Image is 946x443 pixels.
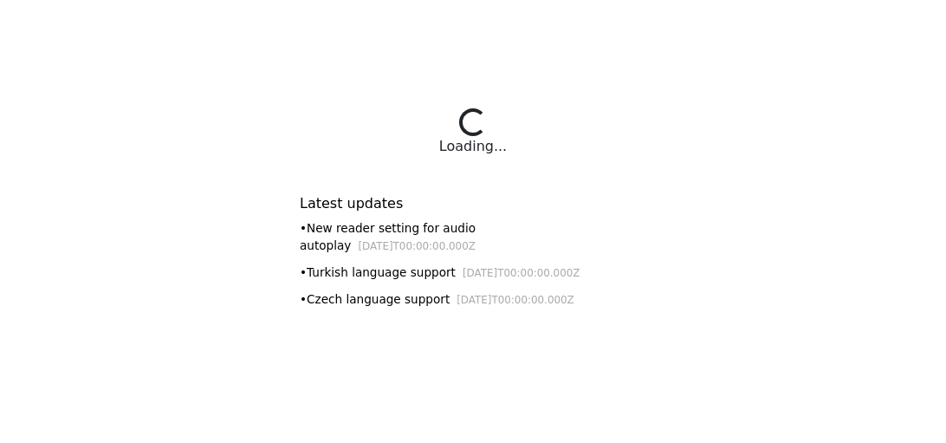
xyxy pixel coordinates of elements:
small: [DATE]T00:00:00.000Z [463,267,580,279]
div: • New reader setting for audio autoplay [300,219,646,255]
div: Loading... [439,136,507,157]
div: • Turkish language support [300,264,646,282]
small: [DATE]T00:00:00.000Z [358,240,476,252]
h6: Latest updates [300,195,646,212]
div: • Czech language support [300,290,646,309]
small: [DATE]T00:00:00.000Z [457,294,574,306]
